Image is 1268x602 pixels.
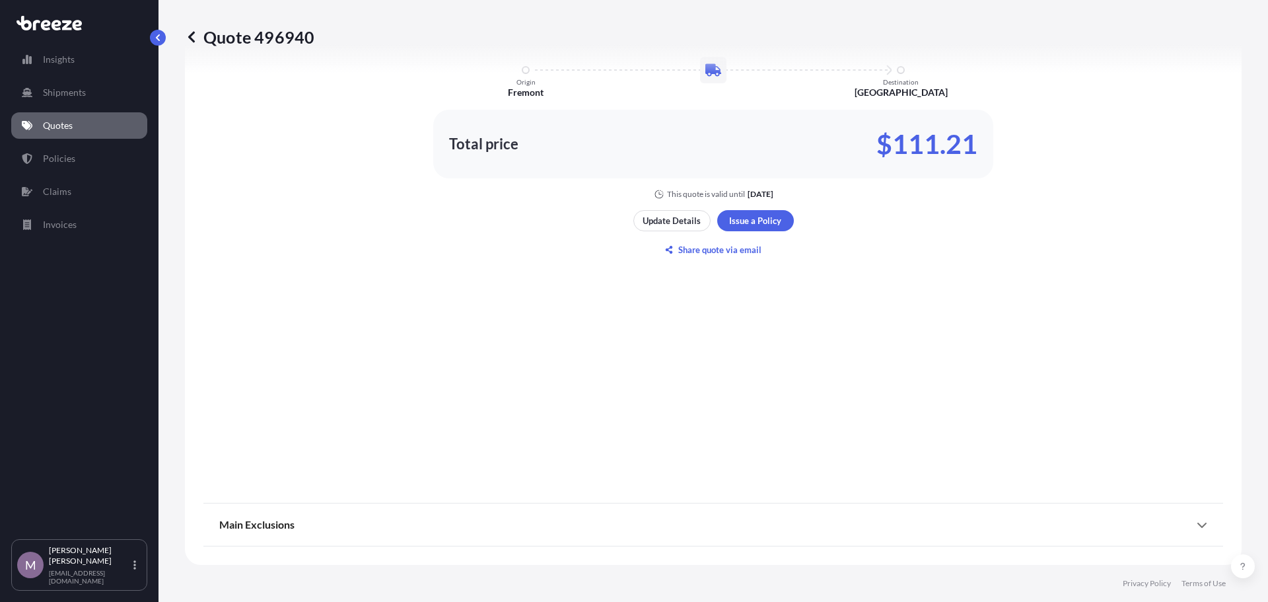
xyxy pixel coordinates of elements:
[678,243,761,256] p: Share quote via email
[748,189,773,200] p: [DATE]
[43,119,73,132] p: Quotes
[516,78,536,86] p: Origin
[49,545,131,566] p: [PERSON_NAME] [PERSON_NAME]
[883,78,919,86] p: Destination
[11,211,147,238] a: Invoices
[25,558,36,572] span: M
[729,214,781,227] p: Issue a Policy
[43,53,75,66] p: Insights
[43,152,75,165] p: Policies
[508,86,544,99] p: Fremont
[11,178,147,205] a: Claims
[643,214,701,227] p: Update Details
[11,79,147,106] a: Shipments
[11,112,147,139] a: Quotes
[219,518,295,531] span: Main Exclusions
[876,133,977,155] p: $111.21
[219,509,1207,541] div: Main Exclusions
[633,239,794,260] button: Share quote via email
[667,189,745,200] p: This quote is valid until
[633,210,711,231] button: Update Details
[11,145,147,172] a: Policies
[717,210,794,231] button: Issue a Policy
[43,218,77,231] p: Invoices
[185,26,314,48] p: Quote 496940
[1181,578,1226,589] a: Terms of Use
[43,86,86,99] p: Shipments
[43,185,71,198] p: Claims
[855,86,948,99] p: [GEOGRAPHIC_DATA]
[449,137,518,151] p: Total price
[11,46,147,73] a: Insights
[1123,578,1171,589] a: Privacy Policy
[49,569,131,585] p: [EMAIL_ADDRESS][DOMAIN_NAME]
